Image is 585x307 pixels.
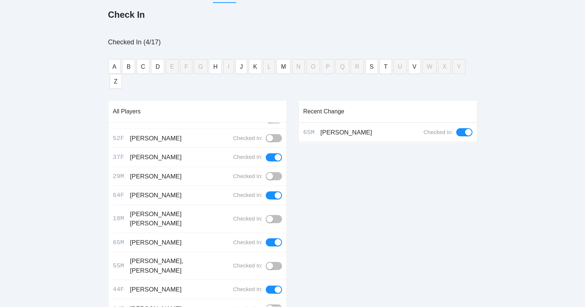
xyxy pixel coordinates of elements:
[233,285,262,294] div: Checked In:
[303,101,472,122] div: Recent Change
[370,62,374,71] span: S
[321,59,334,74] button: P
[108,37,477,47] div: Checked In (4/17)
[180,59,193,74] button: F
[320,128,372,137] div: [PERSON_NAME]
[233,262,262,270] div: Checked In:
[233,172,262,181] div: Checked In:
[166,59,179,74] button: E
[281,62,286,71] span: M
[113,261,124,271] div: 55M
[113,172,124,181] div: 29M
[130,153,182,162] div: [PERSON_NAME]
[209,59,222,74] button: H
[249,59,262,74] button: K
[113,101,282,122] div: All Players
[113,238,124,248] div: 65M
[438,59,451,74] button: X
[263,59,275,74] button: L
[130,209,228,228] div: [PERSON_NAME] [PERSON_NAME]
[384,62,388,71] span: T
[408,59,421,74] button: V
[108,59,121,74] button: A
[130,285,182,294] div: [PERSON_NAME]
[413,62,417,71] span: V
[365,59,378,74] button: S
[122,59,135,74] button: B
[233,215,262,223] div: Checked In:
[235,59,247,74] button: J
[223,59,234,74] button: I
[213,62,218,71] span: H
[137,59,150,74] button: C
[130,172,182,181] div: [PERSON_NAME]
[240,62,243,71] span: J
[452,59,465,74] button: Y
[141,62,145,71] span: C
[113,153,124,162] div: 37F
[113,62,117,71] span: A
[113,191,124,200] div: 64F
[253,62,257,71] span: K
[130,256,228,275] div: [PERSON_NAME], [PERSON_NAME]
[113,134,124,143] div: 52F
[130,134,182,143] div: [PERSON_NAME]
[233,134,262,143] div: Checked In:
[130,238,182,248] div: [PERSON_NAME]
[306,59,320,74] button: O
[113,285,124,294] div: 44F
[151,59,164,74] button: D
[114,77,118,86] span: Z
[292,59,305,74] button: N
[233,191,262,199] div: Checked In:
[130,191,182,200] div: [PERSON_NAME]
[423,128,453,137] div: Checked In:
[127,62,131,71] span: B
[110,74,122,89] button: Z
[113,214,124,224] div: 18M
[303,128,315,137] div: 65M
[276,59,290,74] button: M
[233,238,262,247] div: Checked In:
[335,59,349,74] button: Q
[393,59,407,74] button: U
[351,59,364,74] button: R
[422,59,437,74] button: W
[379,59,392,74] button: T
[233,153,262,161] div: Checked In:
[194,59,207,74] button: G
[155,62,160,71] span: D
[108,9,145,21] h1: Check In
